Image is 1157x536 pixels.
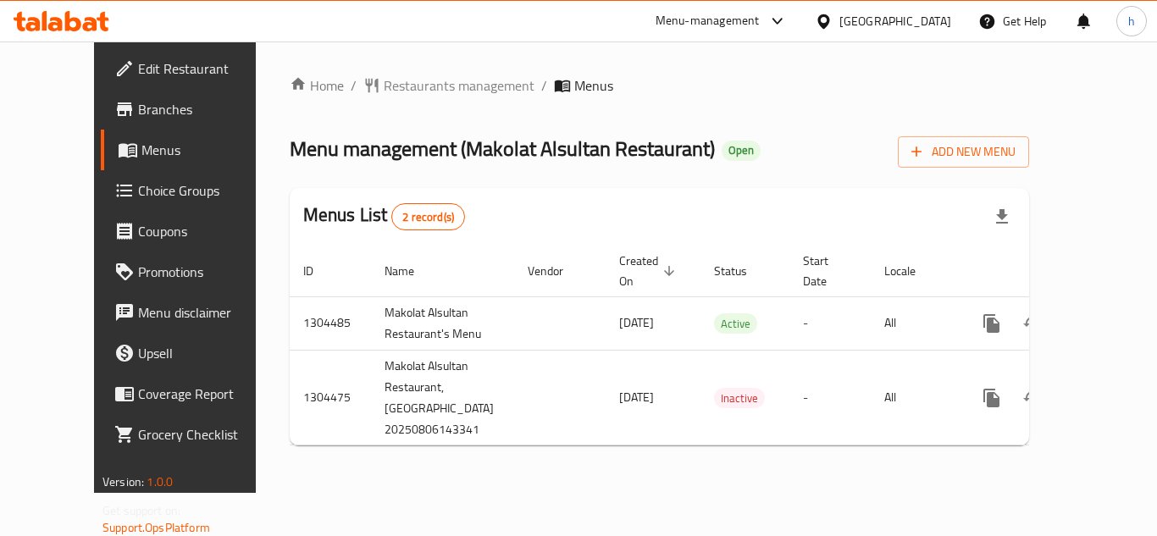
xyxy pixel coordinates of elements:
[871,350,958,445] td: All
[290,75,344,96] a: Home
[101,48,287,89] a: Edit Restaurant
[138,99,274,119] span: Branches
[371,350,514,445] td: Makolat Alsultan Restaurant,[GEOGRAPHIC_DATA] 20250806143341
[714,261,769,281] span: Status
[803,251,850,291] span: Start Date
[303,202,465,230] h2: Menus List
[972,303,1012,344] button: more
[290,350,371,445] td: 1304475
[789,296,871,350] td: -
[898,136,1029,168] button: Add New Menu
[1012,378,1053,418] button: Change Status
[138,343,274,363] span: Upsell
[541,75,547,96] li: /
[101,414,287,455] a: Grocery Checklist
[656,11,760,31] div: Menu-management
[101,333,287,373] a: Upsell
[138,302,274,323] span: Menu disclaimer
[619,386,654,408] span: [DATE]
[574,75,613,96] span: Menus
[101,130,287,170] a: Menus
[101,170,287,211] a: Choice Groups
[138,58,274,79] span: Edit Restaurant
[391,203,465,230] div: Total records count
[138,180,274,201] span: Choice Groups
[147,471,173,493] span: 1.0.0
[714,388,765,408] div: Inactive
[619,251,680,291] span: Created On
[619,312,654,334] span: [DATE]
[839,12,951,30] div: [GEOGRAPHIC_DATA]
[363,75,534,96] a: Restaurants management
[714,314,757,334] span: Active
[290,75,1029,96] nav: breadcrumb
[884,261,938,281] span: Locale
[911,141,1016,163] span: Add New Menu
[101,89,287,130] a: Branches
[290,296,371,350] td: 1304485
[722,143,761,157] span: Open
[141,140,274,160] span: Menus
[101,292,287,333] a: Menu disclaimer
[138,262,274,282] span: Promotions
[101,211,287,251] a: Coupons
[722,141,761,161] div: Open
[138,221,274,241] span: Coupons
[972,378,1012,418] button: more
[101,373,287,414] a: Coverage Report
[528,261,585,281] span: Vendor
[138,424,274,445] span: Grocery Checklist
[384,75,534,96] span: Restaurants management
[303,261,335,281] span: ID
[101,251,287,292] a: Promotions
[371,296,514,350] td: Makolat Alsultan Restaurant's Menu
[392,209,464,225] span: 2 record(s)
[871,296,958,350] td: All
[789,350,871,445] td: -
[958,246,1148,297] th: Actions
[138,384,274,404] span: Coverage Report
[1012,303,1053,344] button: Change Status
[714,389,765,408] span: Inactive
[982,196,1022,237] div: Export file
[290,130,715,168] span: Menu management ( Makolat Alsultan Restaurant )
[102,500,180,522] span: Get support on:
[290,246,1148,446] table: enhanced table
[102,471,144,493] span: Version:
[1128,12,1135,30] span: h
[714,313,757,334] div: Active
[351,75,357,96] li: /
[385,261,436,281] span: Name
